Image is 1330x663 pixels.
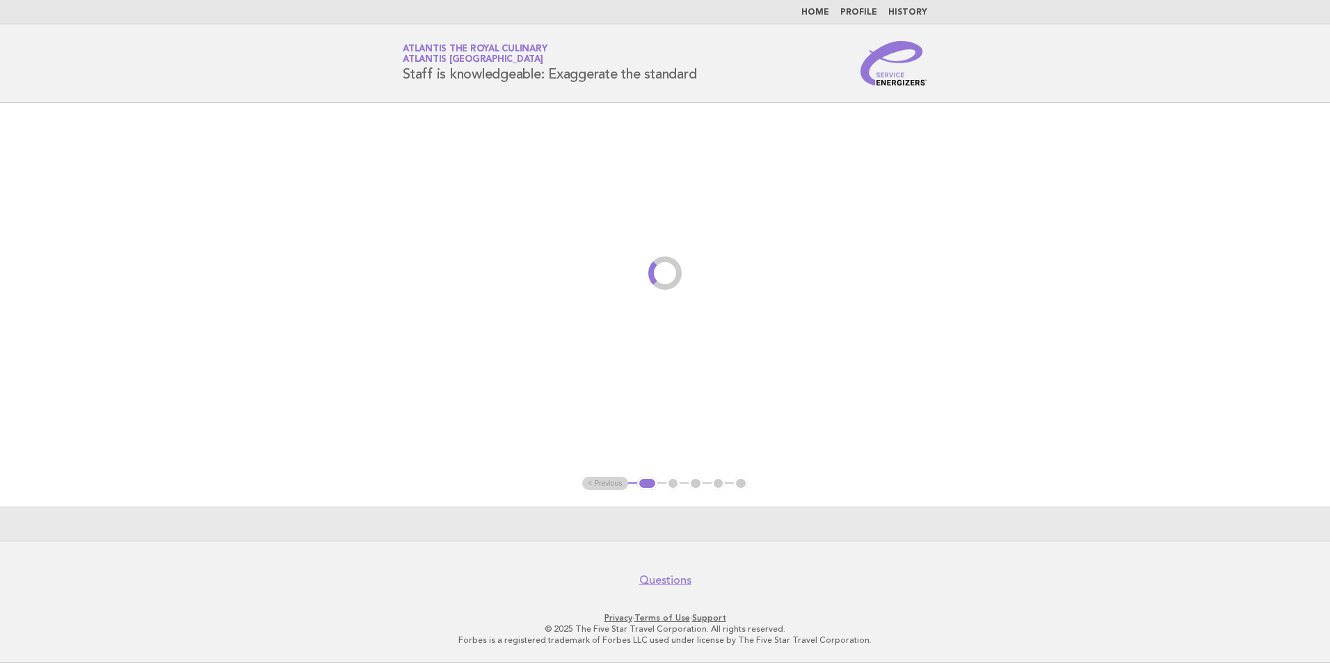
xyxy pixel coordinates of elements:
h1: Staff is knowledgeable: Exaggerate the standard [403,45,696,81]
p: · · [239,612,1091,623]
a: Terms of Use [634,613,690,623]
a: Questions [639,573,691,587]
img: Service Energizers [860,41,927,85]
a: Home [801,8,829,17]
p: Forbes is a registered trademark of Forbes LLC used under license by The Five Star Travel Corpora... [239,635,1091,646]
p: © 2025 The Five Star Travel Corporation. All rights reserved. [239,623,1091,635]
span: Atlantis [GEOGRAPHIC_DATA] [403,56,543,65]
a: Profile [840,8,877,17]
a: History [888,8,927,17]
a: Support [692,613,726,623]
a: Privacy [604,613,632,623]
a: Atlantis the Royal CulinaryAtlantis [GEOGRAPHIC_DATA] [403,44,547,64]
